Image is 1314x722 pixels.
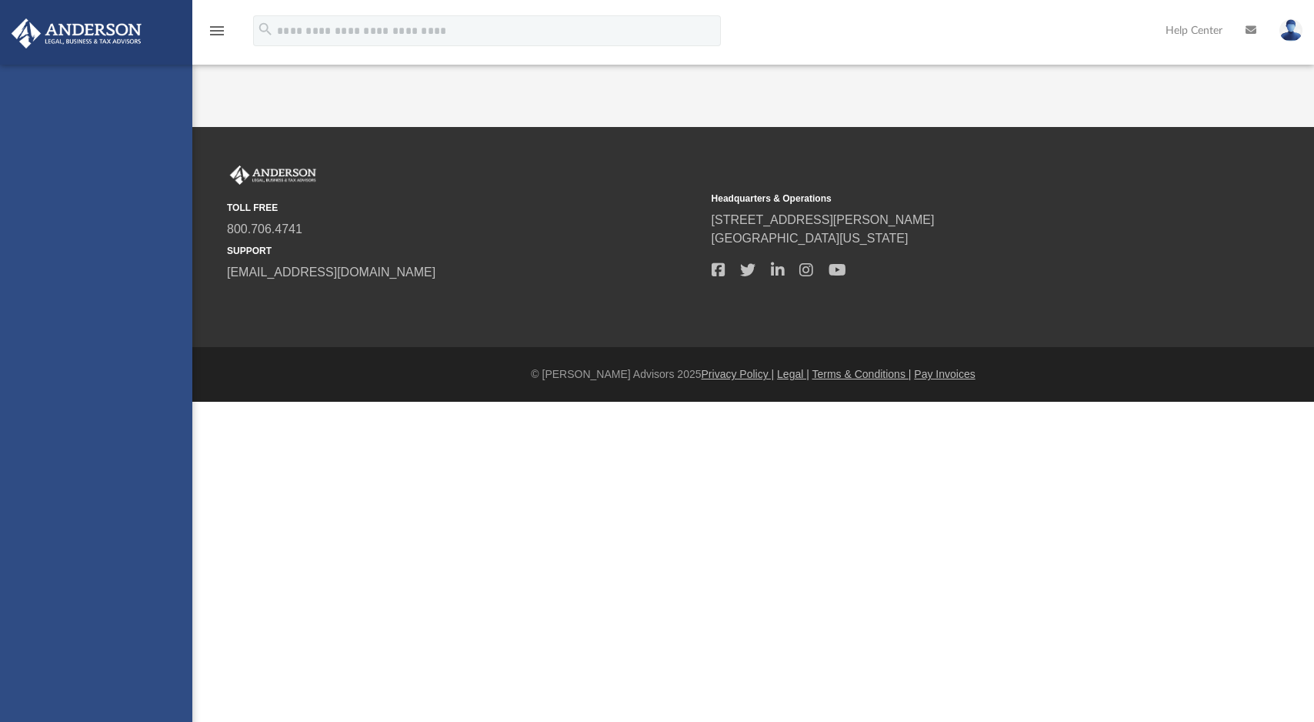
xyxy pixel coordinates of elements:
[227,222,302,236] a: 800.706.4741
[227,201,701,215] small: TOLL FREE
[777,368,809,380] a: Legal |
[208,29,226,40] a: menu
[7,18,146,48] img: Anderson Advisors Platinum Portal
[914,368,975,380] a: Pay Invoices
[712,192,1186,206] small: Headquarters & Operations
[712,213,935,226] a: [STREET_ADDRESS][PERSON_NAME]
[712,232,909,245] a: [GEOGRAPHIC_DATA][US_STATE]
[812,368,912,380] a: Terms & Conditions |
[208,22,226,40] i: menu
[192,366,1314,383] div: © [PERSON_NAME] Advisors 2025
[702,368,775,380] a: Privacy Policy |
[227,165,319,186] img: Anderson Advisors Platinum Portal
[1279,19,1302,42] img: User Pic
[227,266,435,279] a: [EMAIL_ADDRESS][DOMAIN_NAME]
[257,21,274,38] i: search
[227,244,701,258] small: SUPPORT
